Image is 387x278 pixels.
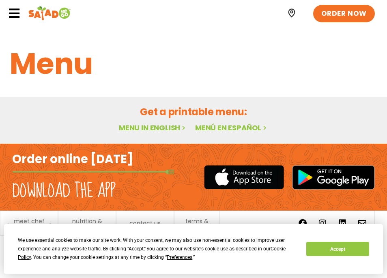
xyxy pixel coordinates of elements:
[12,152,133,167] h2: Order online [DATE]
[10,42,377,86] h1: Menu
[28,5,71,22] img: Header logo
[4,224,383,274] div: Cookie Consent Prompt
[313,5,375,23] a: ORDER NOW
[12,180,116,203] h2: Download the app
[129,220,161,226] a: contact us
[321,9,367,19] span: ORDER NOW
[306,242,369,256] button: Accept
[4,218,54,230] a: meet chef [PERSON_NAME]
[10,105,377,119] h2: Get a printable menu:
[167,254,192,260] span: Preferences
[178,218,215,230] a: terms & privacy
[62,218,112,230] a: nutrition & allergens
[12,170,174,174] img: fork
[292,165,375,190] img: google_play
[119,123,187,133] a: Menu in English
[195,123,268,133] a: Menú en español
[18,236,297,262] div: We use essential cookies to make our site work. With your consent, we may also use non-essential ...
[204,164,284,190] img: appstore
